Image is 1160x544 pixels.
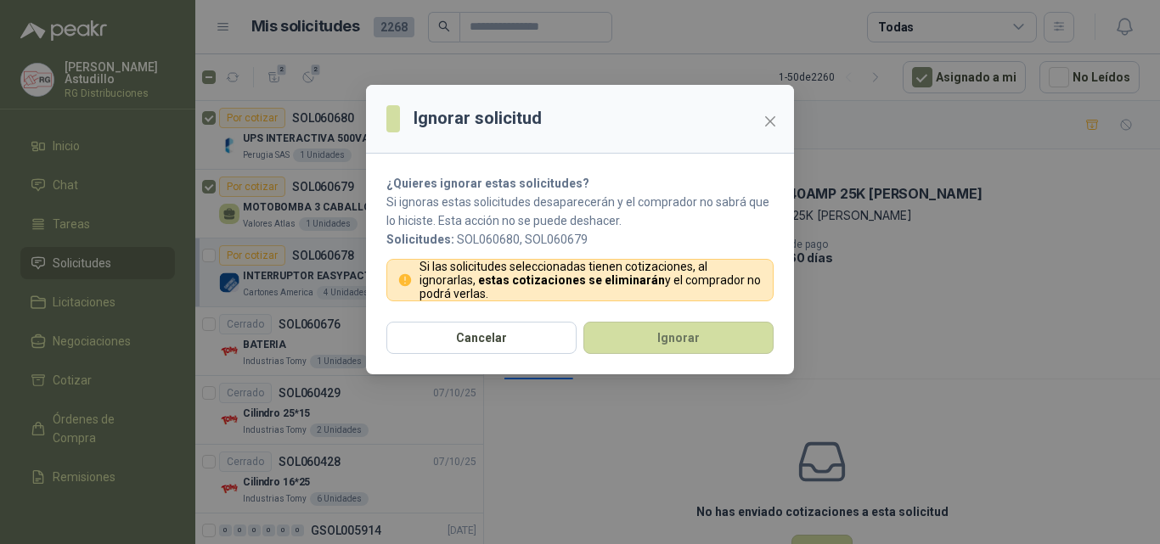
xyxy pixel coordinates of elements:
button: Close [757,108,784,135]
button: Cancelar [386,322,577,354]
p: SOL060680, SOL060679 [386,230,774,249]
button: Ignorar [583,322,774,354]
p: Si las solicitudes seleccionadas tienen cotizaciones, al ignorarlas, y el comprador no podrá verlas. [420,260,763,300]
span: close [763,115,777,128]
b: Solicitudes: [386,233,454,246]
p: Si ignoras estas solicitudes desaparecerán y el comprador no sabrá que lo hiciste. Esta acción no... [386,193,774,230]
h3: Ignorar solicitud [414,105,542,132]
strong: ¿Quieres ignorar estas solicitudes? [386,177,589,190]
strong: estas cotizaciones se eliminarán [478,273,665,287]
